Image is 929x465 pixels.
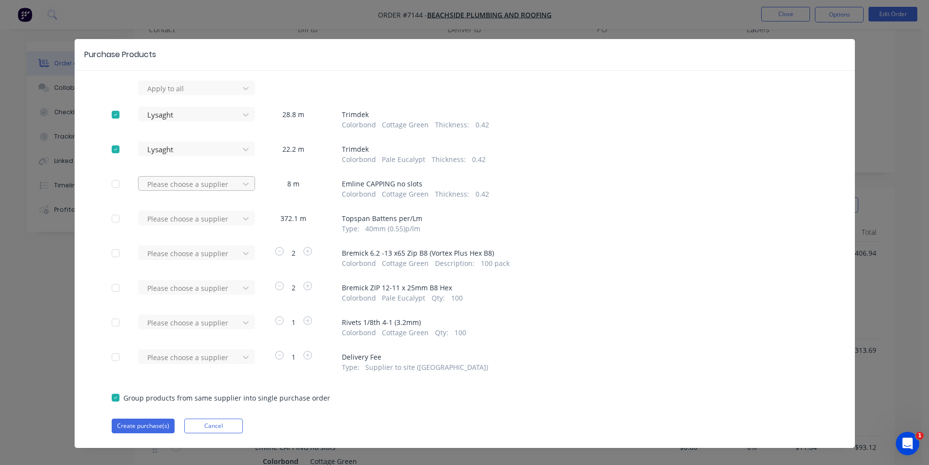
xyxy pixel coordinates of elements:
span: Qty : [432,293,445,303]
span: Bremick ZIP 12-11 x 25mm B8 Hex [342,283,818,293]
span: Thickness : [435,189,469,199]
span: Rivets 1/8th 4-1 (3.2mm) [342,317,818,327]
span: Cottage Green [382,189,429,199]
span: Trimdek [342,109,818,120]
span: 22.2 m [277,144,310,154]
span: Bremick 6.2 -13 x65 Zip B8 (Vortex Plus Hex B8) [342,248,818,258]
span: Colorbond [342,293,376,303]
span: Trimdek [342,144,818,154]
span: Colorbond [342,258,376,268]
span: Colorbond [342,327,376,338]
span: 28.8 m [277,109,310,120]
span: Colorbond [342,154,376,164]
span: Colorbond [342,189,376,199]
span: Thickness : [435,120,469,130]
span: 0.42 [475,120,489,130]
span: 0.42 [472,154,486,164]
span: Delivery Fee [342,352,818,362]
span: Pale Eucalypt [382,293,425,303]
span: Cottage Green [382,120,429,130]
span: 100 [455,327,466,338]
span: Pale Eucalypt [382,154,425,164]
button: Create purchase(s) [112,419,175,433]
span: 100 [451,293,463,303]
span: Cottage Green [382,258,429,268]
span: Supplier to site ([GEOGRAPHIC_DATA]) [365,362,488,372]
span: 1 [286,317,301,327]
span: 0.42 [475,189,489,199]
span: Group products from same supplier into single purchase order [123,393,330,403]
span: 2 [286,248,301,258]
span: Emline CAPPING no slots [342,179,818,189]
span: 1 [916,432,924,440]
span: Qty : [435,327,448,338]
span: 2 [286,283,301,293]
span: Colorbond [342,120,376,130]
iframe: Intercom live chat [896,432,919,455]
span: 8 m [281,179,305,189]
span: 40mm (0.55)p/lm [365,223,420,234]
button: Cancel [184,419,243,433]
span: 1 [286,352,301,362]
span: Cottage Green [382,327,429,338]
span: Thickness : [432,154,466,164]
div: Purchase Products [84,49,156,61]
span: 372.1 m [275,213,312,223]
span: Description : [435,258,474,268]
span: Type : [342,362,359,372]
span: Type : [342,223,359,234]
span: 100 pack [481,258,510,268]
span: Topspan Battens per/Lm [342,213,818,223]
